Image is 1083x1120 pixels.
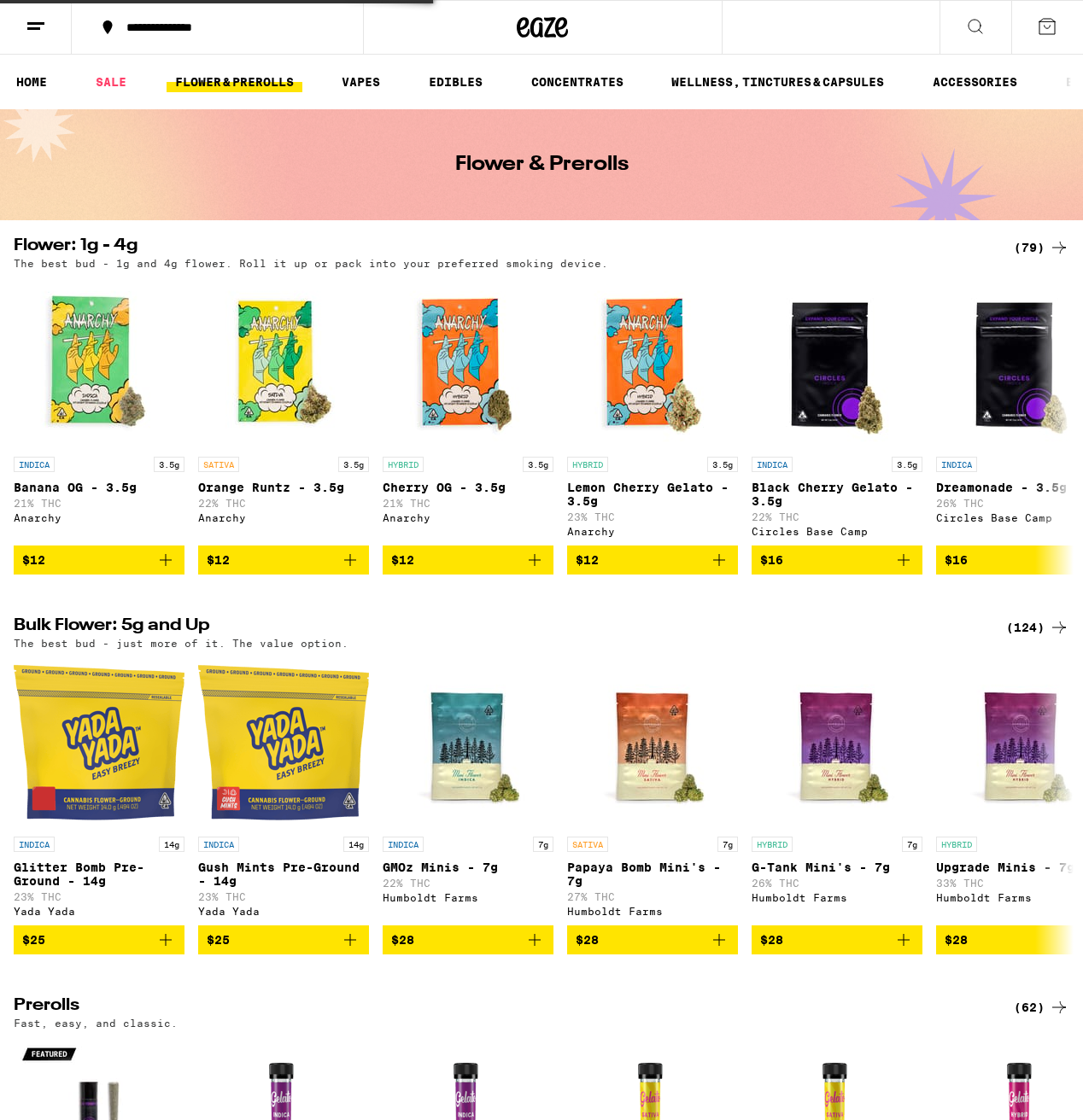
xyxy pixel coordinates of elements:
[567,545,738,575] button: Add to bag
[167,72,302,92] a: FLOWER & PREROLLS
[383,481,553,494] p: Cherry OG - 3.5g
[14,657,184,828] img: Yada Yada - Glitter Bomb Pre-Ground - 14g
[383,657,553,925] a: Open page for GMOz Minis - 7g from Humboldt Farms
[383,837,424,852] p: INDICA
[22,553,45,567] span: $12
[523,72,632,92] a: CONCENTRATES
[752,457,793,472] p: INDICA
[383,512,553,523] div: Anarchy
[198,657,369,925] a: Open page for Gush Mints Pre-Ground - 14g from Yada Yada
[14,258,608,269] p: The best bud - 1g and 4g flower. Roll it up or pack into your preferred smoking device.
[936,837,977,852] p: HYBRID
[14,657,184,925] a: Open page for Glitter Bomb Pre-Ground - 14g from Yada Yada
[383,657,553,828] img: Humboldt Farms - GMOz Minis - 7g
[752,892,922,903] div: Humboldt Farms
[14,545,184,575] button: Add to bag
[198,891,369,902] p: 23% THC
[523,457,553,472] p: 3.5g
[383,277,553,448] img: Anarchy - Cherry OG - 3.5g
[383,498,553,509] p: 21% THC
[338,457,369,472] p: 3.5g
[752,657,922,925] a: Open page for G-Tank Mini's - 7g from Humboldt Farms
[10,12,123,26] span: Hi. Need any help?
[14,906,184,917] div: Yada Yada
[198,860,369,888] p: Gush Mints Pre-Ground - 14g
[198,277,369,448] img: Anarchy - Orange Runtz - 3.5g
[87,72,135,92] a: SALE
[567,657,738,828] img: Humboldt Farms - Papaya Bomb Mini's - 7g
[198,277,369,545] a: Open page for Orange Runtz - 3.5g from Anarchy
[924,72,1026,92] a: ACCESSORIES
[198,906,369,917] div: Yada Yada
[14,925,184,954] button: Add to bag
[576,553,599,567] span: $12
[159,837,184,852] p: 14g
[567,925,738,954] button: Add to bag
[752,545,922,575] button: Add to bag
[533,837,553,852] p: 7g
[420,72,491,92] a: EDIBLES
[752,277,922,545] a: Open page for Black Cherry Gelato - 3.5g from Circles Base Camp
[14,512,184,523] div: Anarchy
[14,457,55,472] p: INDICA
[198,512,369,523] div: Anarchy
[1014,237,1069,258] a: (79)
[383,277,553,545] a: Open page for Cherry OG - 3.5g from Anarchy
[752,925,922,954] button: Add to bag
[207,933,230,947] span: $25
[1014,997,1069,1018] a: (62)
[14,891,184,902] p: 23% THC
[14,997,986,1018] h2: Prerolls
[14,638,348,649] p: The best bud - just more of it. The value option.
[198,657,369,828] img: Yada Yada - Gush Mints Pre-Ground - 14g
[752,481,922,508] p: Black Cherry Gelato - 3.5g
[383,878,553,889] p: 22% THC
[14,277,184,448] img: Anarchy - Banana OG - 3.5g
[567,526,738,537] div: Anarchy
[576,933,599,947] span: $28
[383,457,424,472] p: HYBRID
[383,925,553,954] button: Add to bag
[707,457,738,472] p: 3.5g
[14,837,55,852] p: INDICA
[752,860,922,874] p: G-Tank Mini's - 7g
[567,837,608,852] p: SATIVA
[8,72,56,92] a: HOME
[391,553,414,567] span: $12
[752,657,922,828] img: Humboldt Farms - G-Tank Mini's - 7g
[14,237,986,258] h2: Flower: 1g - 4g
[936,457,977,472] p: INDICA
[14,498,184,509] p: 21% THC
[383,860,553,874] p: GMOz Minis - 7g
[455,155,629,175] h1: Flower & Prerolls
[567,891,738,902] p: 27% THC
[752,511,922,522] p: 22% THC
[198,481,369,494] p: Orange Runtz - 3.5g
[207,553,230,567] span: $12
[752,837,793,852] p: HYBRID
[945,933,968,947] span: $28
[567,481,738,508] p: Lemon Cherry Gelato - 3.5g
[198,925,369,954] button: Add to bag
[945,553,968,567] span: $16
[14,1018,178,1029] p: Fast, easy, and classic.
[14,860,184,888] p: Glitter Bomb Pre-Ground - 14g
[567,860,738,888] p: Papaya Bomb Mini's - 7g
[198,498,369,509] p: 22% THC
[752,878,922,889] p: 26% THC
[567,277,738,545] a: Open page for Lemon Cherry Gelato - 3.5g from Anarchy
[567,277,738,448] img: Anarchy - Lemon Cherry Gelato - 3.5g
[717,837,738,852] p: 7g
[902,837,922,852] p: 7g
[567,457,608,472] p: HYBRID
[333,72,389,92] a: VAPES
[14,277,184,545] a: Open page for Banana OG - 3.5g from Anarchy
[343,837,369,852] p: 14g
[198,545,369,575] button: Add to bag
[383,892,553,903] div: Humboldt Farms
[1006,617,1069,638] a: (124)
[22,933,45,947] span: $25
[198,457,239,472] p: SATIVA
